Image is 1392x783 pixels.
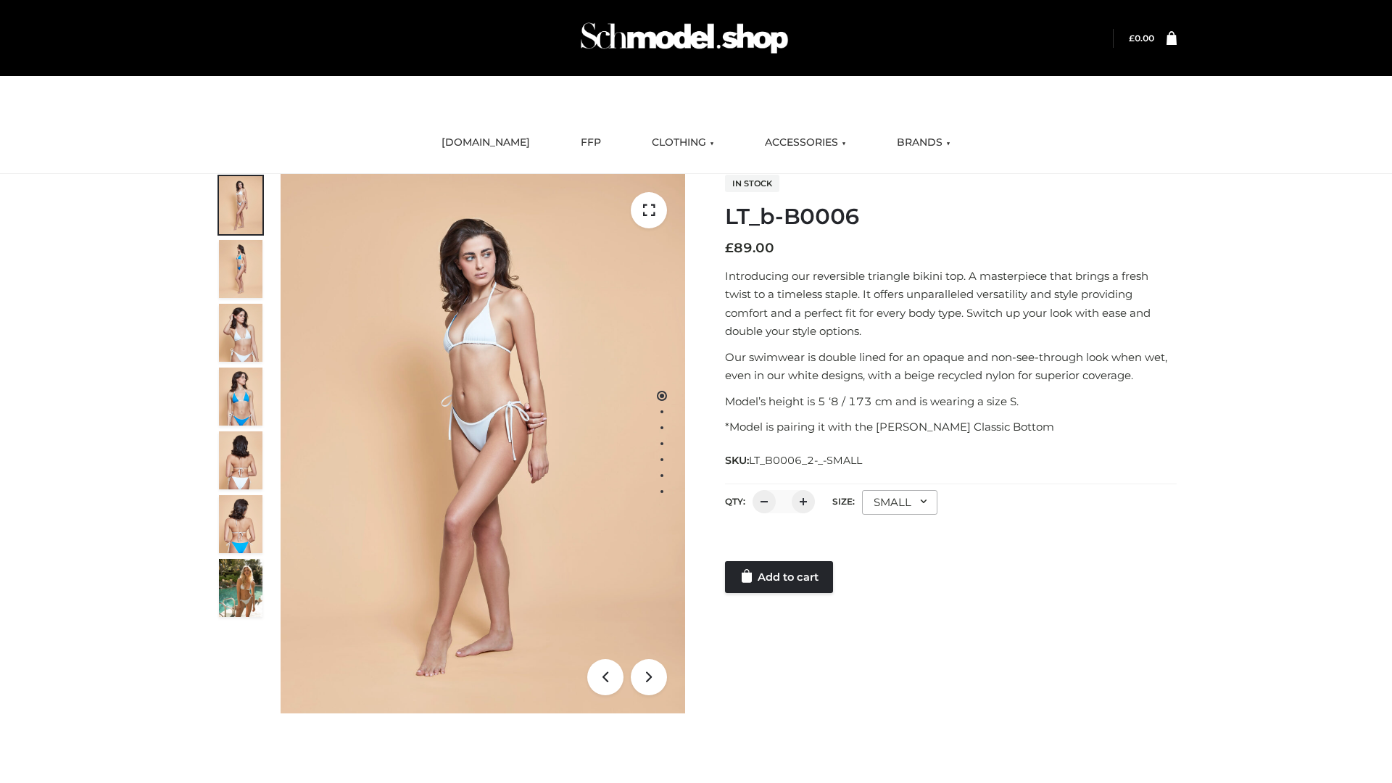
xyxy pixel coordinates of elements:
[725,175,779,192] span: In stock
[576,9,793,67] img: Schmodel Admin 964
[725,240,734,256] span: £
[219,176,262,234] img: ArielClassicBikiniTop_CloudNine_AzureSky_OW114ECO_1-scaled.jpg
[219,240,262,298] img: ArielClassicBikiniTop_CloudNine_AzureSky_OW114ECO_2-scaled.jpg
[431,127,541,159] a: [DOMAIN_NAME]
[219,431,262,489] img: ArielClassicBikiniTop_CloudNine_AzureSky_OW114ECO_7-scaled.jpg
[725,240,774,256] bdi: 89.00
[570,127,612,159] a: FFP
[725,392,1177,411] p: Model’s height is 5 ‘8 / 173 cm and is wearing a size S.
[725,267,1177,341] p: Introducing our reversible triangle bikini top. A masterpiece that brings a fresh twist to a time...
[281,174,685,713] img: ArielClassicBikiniTop_CloudNine_AzureSky_OW114ECO_1
[832,496,855,507] label: Size:
[219,368,262,426] img: ArielClassicBikiniTop_CloudNine_AzureSky_OW114ECO_4-scaled.jpg
[641,127,725,159] a: CLOTHING
[219,495,262,553] img: ArielClassicBikiniTop_CloudNine_AzureSky_OW114ECO_8-scaled.jpg
[749,454,862,467] span: LT_B0006_2-_-SMALL
[725,496,745,507] label: QTY:
[725,452,863,469] span: SKU:
[1129,33,1154,43] a: £0.00
[1129,33,1154,43] bdi: 0.00
[754,127,857,159] a: ACCESSORIES
[219,304,262,362] img: ArielClassicBikiniTop_CloudNine_AzureSky_OW114ECO_3-scaled.jpg
[725,561,833,593] a: Add to cart
[1129,33,1135,43] span: £
[886,127,961,159] a: BRANDS
[725,418,1177,436] p: *Model is pairing it with the [PERSON_NAME] Classic Bottom
[725,204,1177,230] h1: LT_b-B0006
[725,348,1177,385] p: Our swimwear is double lined for an opaque and non-see-through look when wet, even in our white d...
[219,559,262,617] img: Arieltop_CloudNine_AzureSky2.jpg
[862,490,937,515] div: SMALL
